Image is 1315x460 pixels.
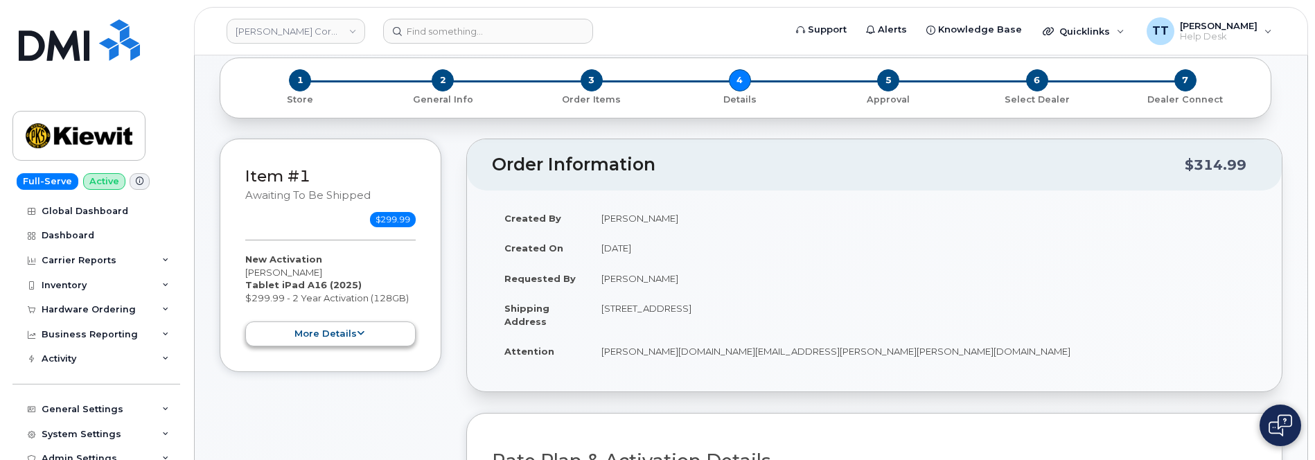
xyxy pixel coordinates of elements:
span: 2 [432,69,454,91]
p: Dealer Connect [1117,94,1254,106]
td: [STREET_ADDRESS] [589,293,1257,336]
strong: Tablet iPad A16 (2025) [245,279,362,290]
td: [PERSON_NAME][DOMAIN_NAME][EMAIL_ADDRESS][PERSON_NAME][PERSON_NAME][DOMAIN_NAME] [589,336,1257,366]
span: [PERSON_NAME] [1180,20,1257,31]
small: awaiting to be shipped [245,189,371,202]
span: Help Desk [1180,31,1257,42]
span: Quicklinks [1059,26,1110,37]
a: Item #1 [245,166,310,186]
h2: Order Information [492,155,1185,175]
p: Store [237,94,363,106]
span: Support [808,23,847,37]
strong: New Activation [245,254,322,265]
input: Find something... [383,19,593,44]
p: Order Items [523,94,660,106]
span: Alerts [878,23,907,37]
span: Knowledge Base [938,23,1022,37]
strong: Attention [504,346,554,357]
td: [PERSON_NAME] [589,203,1257,233]
a: Support [786,16,856,44]
a: Alerts [856,16,917,44]
td: [PERSON_NAME] [589,263,1257,294]
div: [PERSON_NAME] $299.99 - 2 Year Activation (128GB) [245,253,416,346]
span: 3 [581,69,603,91]
div: $314.99 [1185,152,1246,178]
p: Approval [820,94,957,106]
span: 7 [1174,69,1197,91]
a: 2 General Info [369,91,517,106]
td: [DATE] [589,233,1257,263]
strong: Requested By [504,273,576,284]
p: General Info [374,94,511,106]
span: TT [1152,23,1169,39]
strong: Created On [504,242,563,254]
a: 1 Store [231,91,369,106]
p: Select Dealer [968,94,1105,106]
a: Knowledge Base [917,16,1032,44]
img: Open chat [1269,414,1292,436]
button: more details [245,321,416,347]
a: 3 Order Items [518,91,666,106]
strong: Shipping Address [504,303,549,327]
a: 6 Select Dealer [962,91,1111,106]
span: 6 [1026,69,1048,91]
a: 7 Dealer Connect [1111,91,1260,106]
span: 1 [289,69,311,91]
span: $299.99 [370,212,416,227]
span: 5 [877,69,899,91]
div: Quicklinks [1033,17,1134,45]
div: Travis Tedesco [1137,17,1282,45]
strong: Created By [504,213,561,224]
a: 5 Approval [814,91,962,106]
a: Kiewit Corporation [227,19,365,44]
